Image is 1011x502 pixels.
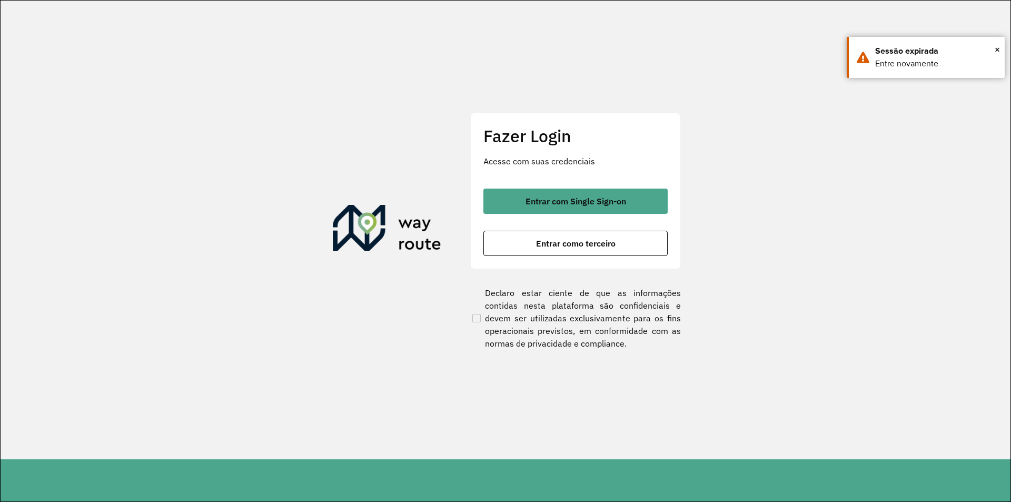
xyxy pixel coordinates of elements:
[995,42,1000,57] button: Close
[483,155,668,168] p: Acesse com suas credenciais
[470,287,681,350] label: Declaro estar ciente de que as informações contidas nesta plataforma são confidenciais e devem se...
[875,57,997,70] div: Entre novamente
[483,189,668,214] button: button
[995,42,1000,57] span: ×
[526,197,626,205] span: Entrar com Single Sign-on
[333,205,441,255] img: Roteirizador AmbevTech
[483,126,668,146] h2: Fazer Login
[483,231,668,256] button: button
[875,45,997,57] div: Sessão expirada
[536,239,616,248] span: Entrar como terceiro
